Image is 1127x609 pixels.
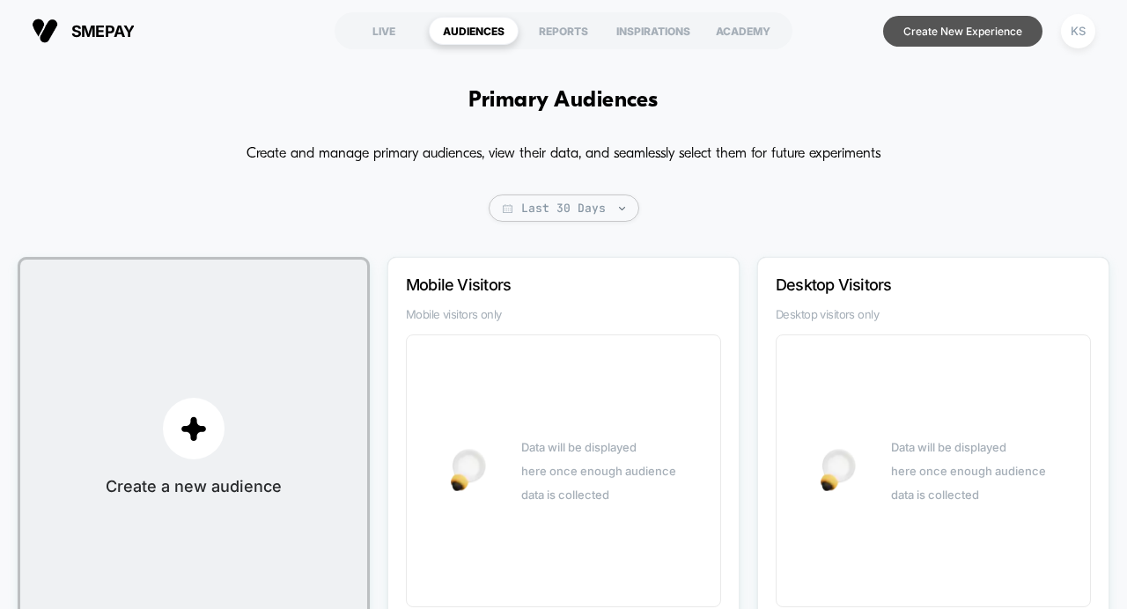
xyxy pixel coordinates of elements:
p: Desktop Visitors [776,275,1043,294]
p: Create and manage primary audiences, view their data, and seamlessly select them for future exper... [247,140,880,168]
span: Last 30 Days [489,194,639,222]
img: plus [180,415,207,442]
div: REPORTS [519,17,608,45]
span: smepay [71,22,134,40]
img: bulb [821,449,856,491]
div: KS [1061,14,1095,48]
button: KS [1056,13,1101,49]
img: bulb [451,449,486,491]
div: AUDIENCES [429,17,519,45]
p: Mobile Visitors [406,275,674,294]
div: Data will be displayed here once enough audience data is collected [521,436,676,507]
div: LIVE [339,17,429,45]
button: smepay [26,17,139,45]
img: calendar [503,204,512,213]
span: Mobile visitors only [406,307,721,321]
button: Create New Experience [883,16,1042,47]
div: ACADEMY [698,17,788,45]
img: Visually logo [32,18,58,44]
div: Data will be displayed here once enough audience data is collected [891,436,1046,507]
span: Create a new audience [106,477,282,495]
h1: Primary Audiences [468,88,658,114]
div: INSPIRATIONS [608,17,698,45]
span: Desktop visitors only [776,307,1091,321]
img: end [619,207,625,210]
